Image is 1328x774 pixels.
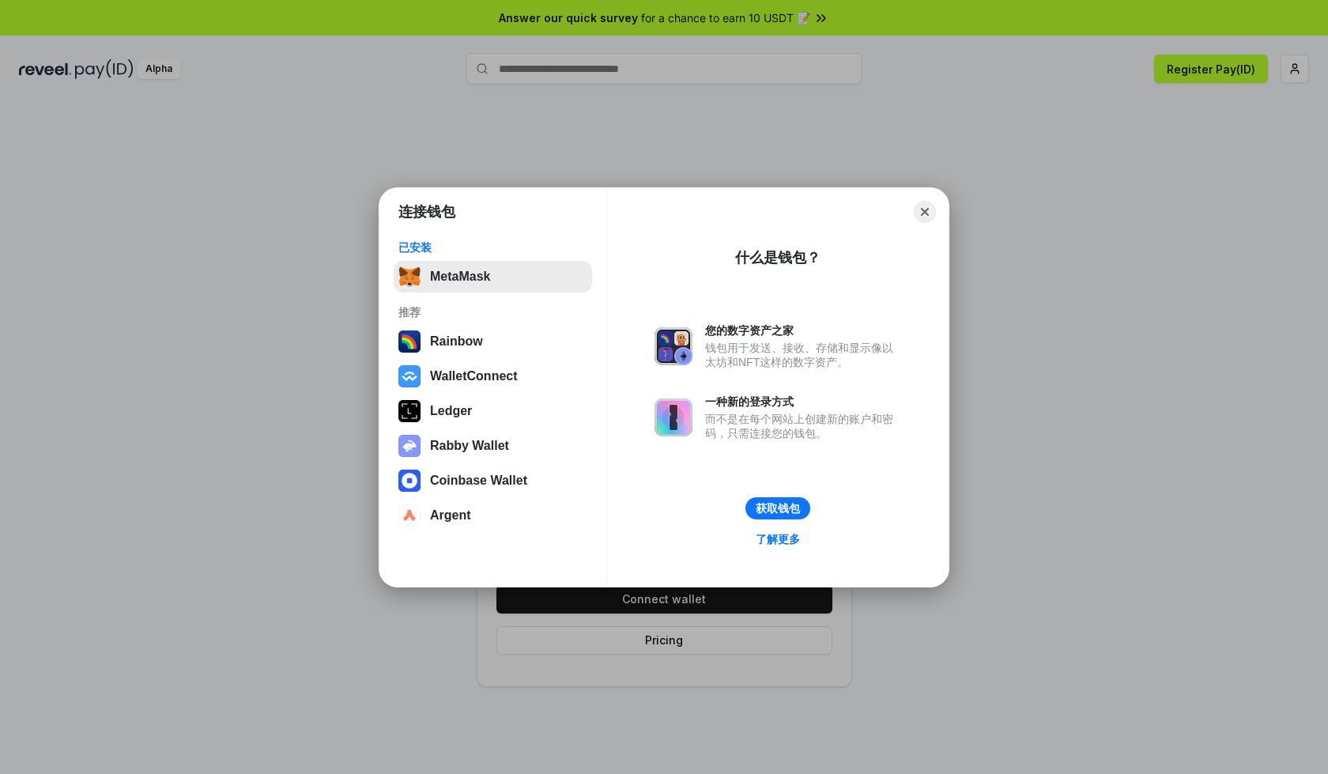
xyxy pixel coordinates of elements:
[398,435,421,457] img: svg+xml,%3Csvg%20xmlns%3D%22http%3A%2F%2Fwww.w3.org%2F2000%2Fsvg%22%20fill%3D%22none%22%20viewBox...
[745,497,810,519] button: 获取钱包
[398,305,587,319] div: 推荐
[705,412,901,440] div: 而不是在每个网站上创建新的账户和密码，只需连接您的钱包。
[430,404,472,418] div: Ledger
[430,270,490,284] div: MetaMask
[430,369,518,383] div: WalletConnect
[398,266,421,288] img: svg+xml,%3Csvg%20fill%3D%22none%22%20height%3D%2233%22%20viewBox%3D%220%200%2035%2033%22%20width%...
[398,400,421,422] img: svg+xml,%3Csvg%20xmlns%3D%22http%3A%2F%2Fwww.w3.org%2F2000%2Fsvg%22%20width%3D%2228%22%20height%3...
[394,361,592,392] button: WalletConnect
[705,323,901,338] div: 您的数字资产之家
[914,201,936,223] button: Close
[756,532,800,546] div: 了解更多
[398,240,587,255] div: 已安装
[398,504,421,527] img: svg+xml,%3Csvg%20width%3D%2228%22%20height%3D%2228%22%20viewBox%3D%220%200%2028%2028%22%20fill%3D...
[394,500,592,531] button: Argent
[756,501,800,515] div: 获取钱包
[430,439,509,453] div: Rabby Wallet
[394,430,592,462] button: Rabby Wallet
[655,398,692,436] img: svg+xml,%3Csvg%20xmlns%3D%22http%3A%2F%2Fwww.w3.org%2F2000%2Fsvg%22%20fill%3D%22none%22%20viewBox...
[430,508,471,523] div: Argent
[398,202,455,221] h1: 连接钱包
[394,395,592,427] button: Ledger
[705,395,901,409] div: 一种新的登录方式
[398,365,421,387] img: svg+xml,%3Csvg%20width%3D%2228%22%20height%3D%2228%22%20viewBox%3D%220%200%2028%2028%22%20fill%3D...
[705,341,901,369] div: 钱包用于发送、接收、存储和显示像以太坊和NFT这样的数字资产。
[430,474,527,488] div: Coinbase Wallet
[398,470,421,492] img: svg+xml,%3Csvg%20width%3D%2228%22%20height%3D%2228%22%20viewBox%3D%220%200%2028%2028%22%20fill%3D...
[398,330,421,353] img: svg+xml,%3Csvg%20width%3D%22120%22%20height%3D%22120%22%20viewBox%3D%220%200%20120%20120%22%20fil...
[430,334,483,349] div: Rainbow
[394,465,592,496] button: Coinbase Wallet
[746,529,809,549] a: 了解更多
[394,326,592,357] button: Rainbow
[394,261,592,293] button: MetaMask
[735,248,821,267] div: 什么是钱包？
[655,327,692,365] img: svg+xml,%3Csvg%20xmlns%3D%22http%3A%2F%2Fwww.w3.org%2F2000%2Fsvg%22%20fill%3D%22none%22%20viewBox...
